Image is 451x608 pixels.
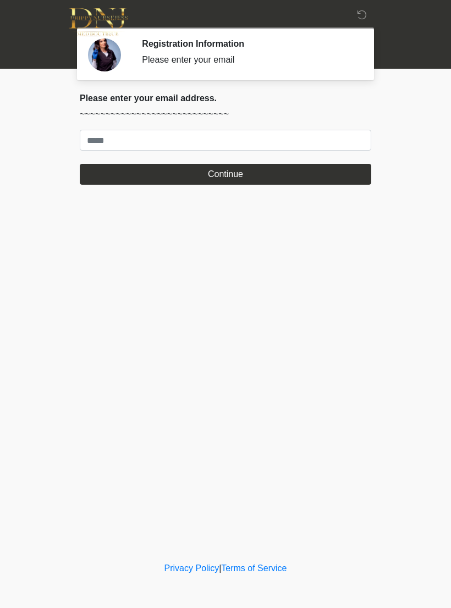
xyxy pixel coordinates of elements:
[88,38,121,71] img: Agent Avatar
[69,8,128,36] img: DNJ Med Boutique Logo
[80,93,371,103] h2: Please enter your email address.
[219,563,221,573] a: |
[80,164,371,185] button: Continue
[221,563,287,573] a: Terms of Service
[164,563,219,573] a: Privacy Policy
[142,53,355,67] div: Please enter your email
[80,108,371,121] p: ~~~~~~~~~~~~~~~~~~~~~~~~~~~~~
